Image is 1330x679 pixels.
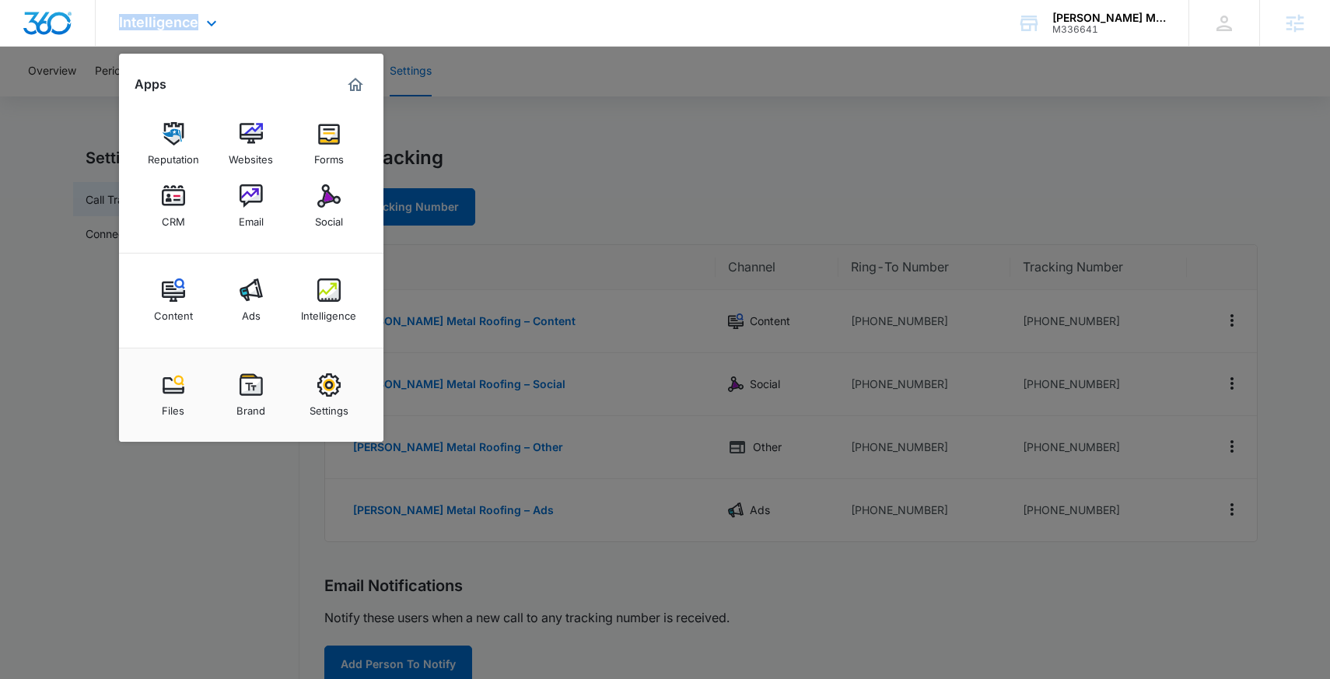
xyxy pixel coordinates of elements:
[299,114,359,173] a: Forms
[1052,12,1166,24] div: account name
[222,177,281,236] a: Email
[162,397,184,417] div: Files
[343,72,368,97] a: Marketing 360® Dashboard
[135,77,166,92] h2: Apps
[299,177,359,236] a: Social
[314,145,344,166] div: Forms
[229,145,273,166] div: Websites
[315,208,343,228] div: Social
[301,302,356,322] div: Intelligence
[154,302,193,322] div: Content
[222,366,281,425] a: Brand
[144,366,203,425] a: Files
[144,114,203,173] a: Reputation
[222,114,281,173] a: Websites
[236,397,265,417] div: Brand
[1052,24,1166,35] div: account id
[144,271,203,330] a: Content
[119,14,198,30] span: Intelligence
[144,177,203,236] a: CRM
[299,271,359,330] a: Intelligence
[148,145,199,166] div: Reputation
[310,397,348,417] div: Settings
[299,366,359,425] a: Settings
[239,208,264,228] div: Email
[242,302,261,322] div: Ads
[162,208,185,228] div: CRM
[222,271,281,330] a: Ads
